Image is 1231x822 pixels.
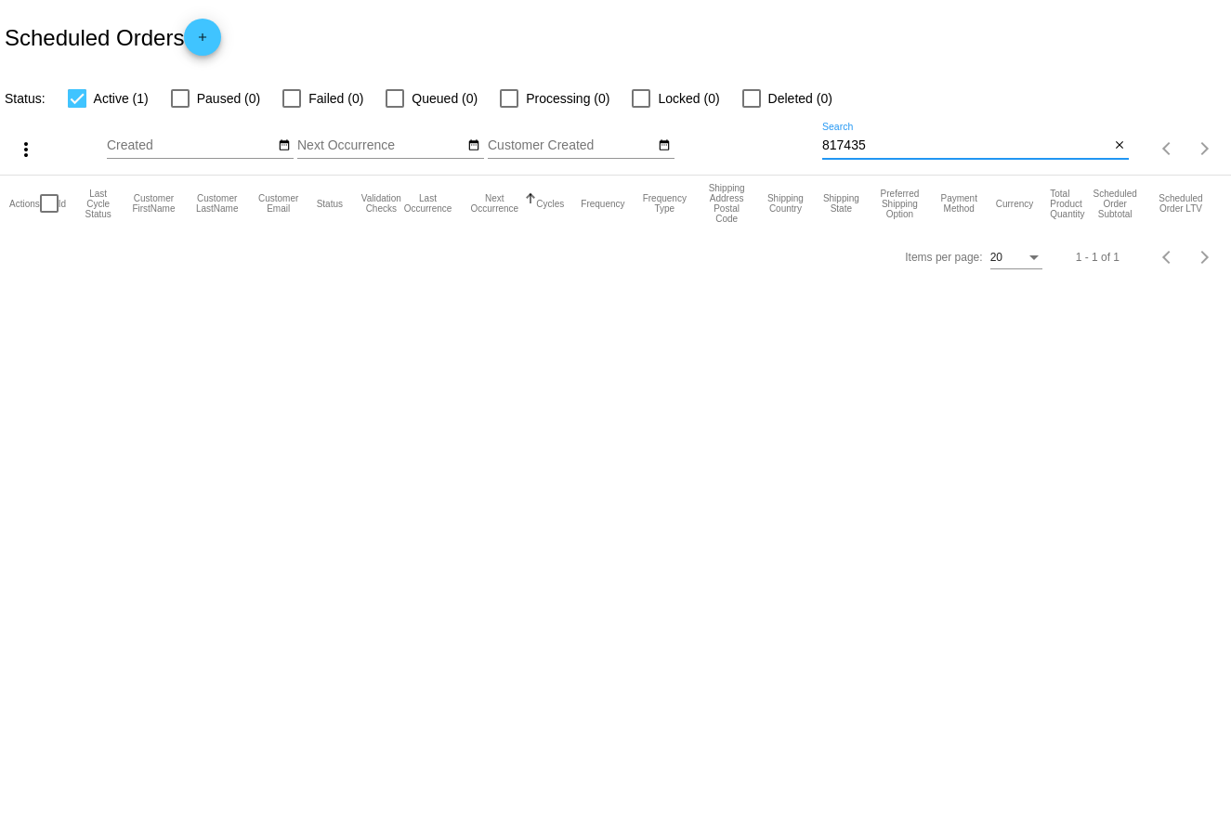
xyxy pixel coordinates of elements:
[257,193,300,214] button: Change sorting for CustomerEmail
[5,91,46,106] span: Status:
[191,31,214,53] mat-icon: add
[1149,130,1186,167] button: Previous page
[1186,130,1224,167] button: Next page
[996,198,1034,209] button: Change sorting for CurrencyIso
[658,138,671,153] mat-icon: date_range
[59,198,66,209] button: Change sorting for Id
[766,193,805,214] button: Change sorting for ShippingCountry
[412,87,478,110] span: Queued (0)
[658,87,719,110] span: Locked (0)
[15,138,37,161] mat-icon: more_vert
[1109,137,1129,156] button: Clear
[197,87,260,110] span: Paused (0)
[297,138,465,153] input: Next Occurrence
[194,193,241,214] button: Change sorting for CustomerLastName
[308,87,363,110] span: Failed (0)
[1149,239,1186,276] button: Previous page
[822,193,860,214] button: Change sorting for ShippingState
[360,176,403,231] mat-header-cell: Validation Checks
[1157,193,1205,214] button: Change sorting for LifetimeValue
[9,176,40,231] mat-header-cell: Actions
[5,19,221,56] h2: Scheduled Orders
[990,251,1002,264] span: 20
[107,138,274,153] input: Created
[990,252,1042,265] mat-select: Items per page:
[130,193,177,214] button: Change sorting for CustomerFirstName
[467,138,480,153] mat-icon: date_range
[488,138,655,153] input: Customer Created
[704,183,749,224] button: Change sorting for ShippingPostcode
[403,193,453,214] button: Change sorting for LastOccurrenceUtc
[1076,251,1120,264] div: 1 - 1 of 1
[94,87,149,110] span: Active (1)
[536,198,564,209] button: Change sorting for Cycles
[1050,176,1090,231] mat-header-cell: Total Product Quantity
[526,87,609,110] span: Processing (0)
[905,251,982,264] div: Items per page:
[581,198,624,209] button: Change sorting for Frequency
[1186,239,1224,276] button: Next page
[317,198,343,209] button: Change sorting for Status
[642,193,688,214] button: Change sorting for FrequencyType
[469,193,519,214] button: Change sorting for NextOccurrenceUtc
[939,193,979,214] button: Change sorting for PaymentMethod.Type
[1113,138,1126,153] mat-icon: close
[768,87,832,110] span: Deleted (0)
[822,138,1109,153] input: Search
[83,189,113,219] button: Change sorting for LastProcessingCycleId
[1090,189,1140,219] button: Change sorting for Subtotal
[278,138,291,153] mat-icon: date_range
[877,189,923,219] button: Change sorting for PreferredShippingOption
